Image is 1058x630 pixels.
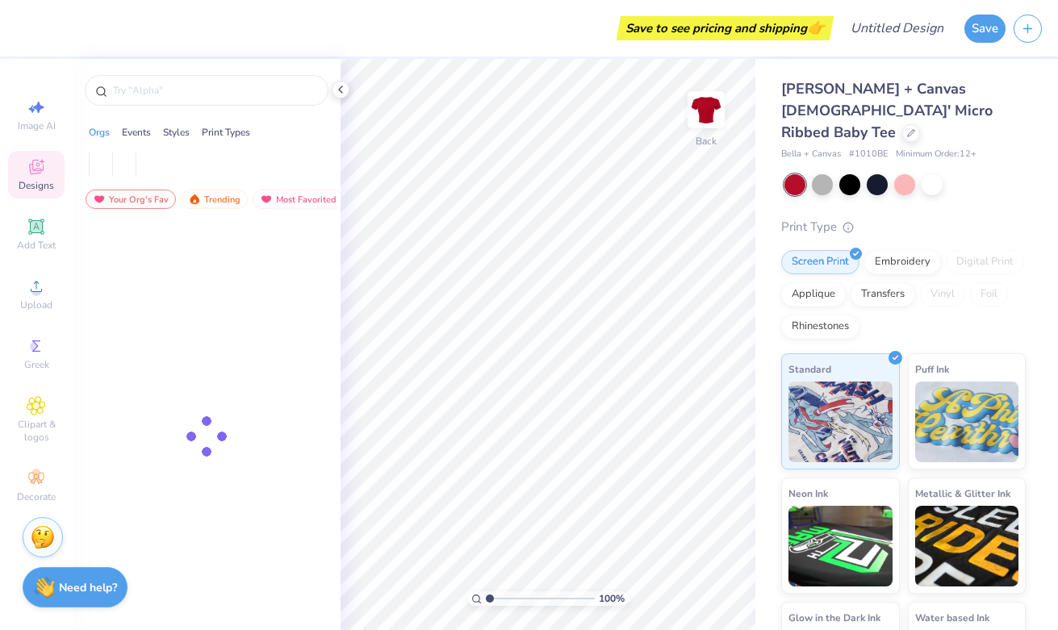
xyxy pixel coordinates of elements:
[8,418,65,444] span: Clipart & logos
[838,12,956,44] input: Untitled Design
[915,506,1019,586] img: Metallic & Glitter Ink
[17,490,56,503] span: Decorate
[89,125,110,140] div: Orgs
[86,190,176,209] div: Your Org's Fav
[111,82,318,98] input: Try "Alpha"
[599,591,625,606] span: 100 %
[851,282,915,307] div: Transfers
[946,250,1024,274] div: Digital Print
[188,194,201,205] img: trending.gif
[696,134,717,148] div: Back
[896,148,976,161] span: Minimum Order: 12 +
[20,298,52,311] span: Upload
[788,361,831,378] span: Standard
[781,148,841,161] span: Bella + Canvas
[864,250,941,274] div: Embroidery
[788,506,893,586] img: Neon Ink
[915,609,989,626] span: Water based Ink
[781,315,859,339] div: Rhinestones
[915,382,1019,462] img: Puff Ink
[788,609,880,626] span: Glow in the Dark Ink
[807,18,825,37] span: 👉
[621,16,830,40] div: Save to see pricing and shipping
[788,382,893,462] img: Standard
[19,179,54,192] span: Designs
[915,485,1010,502] span: Metallic & Glitter Ink
[788,485,828,502] span: Neon Ink
[122,125,151,140] div: Events
[781,250,859,274] div: Screen Print
[93,194,106,205] img: most_fav.gif
[781,282,846,307] div: Applique
[915,361,949,378] span: Puff Ink
[920,282,965,307] div: Vinyl
[59,580,117,595] strong: Need help?
[260,194,273,205] img: most_fav.gif
[202,125,250,140] div: Print Types
[970,282,1008,307] div: Foil
[781,218,1026,236] div: Print Type
[690,94,722,126] img: Back
[24,358,49,371] span: Greek
[849,148,888,161] span: # 1010BE
[18,119,56,132] span: Image AI
[17,239,56,252] span: Add Text
[964,15,1006,43] button: Save
[253,190,344,209] div: Most Favorited
[163,125,190,140] div: Styles
[781,79,993,142] span: [PERSON_NAME] + Canvas [DEMOGRAPHIC_DATA]' Micro Ribbed Baby Tee
[181,190,248,209] div: Trending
